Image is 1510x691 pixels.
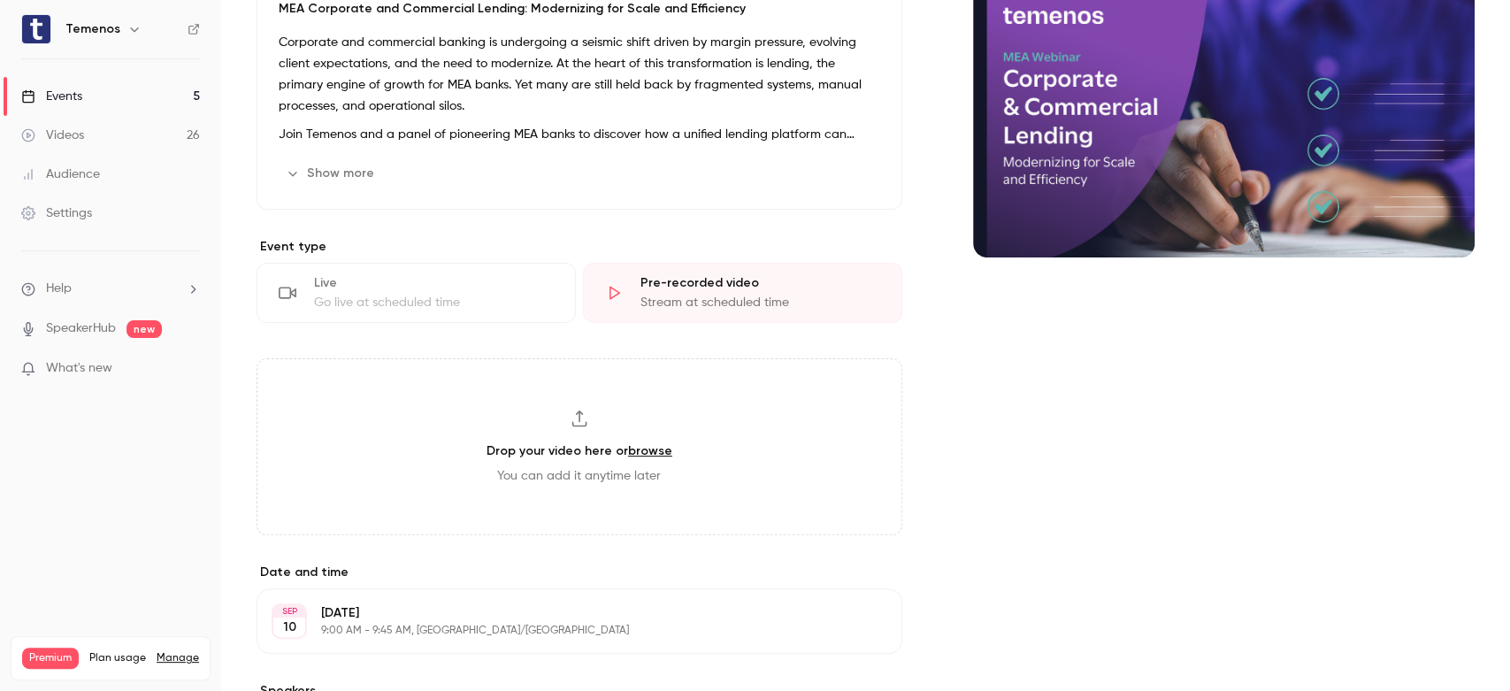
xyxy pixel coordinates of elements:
[640,274,880,292] div: Pre-recorded video
[640,294,880,311] div: Stream at scheduled time
[157,651,199,665] a: Manage
[314,274,554,292] div: Live
[89,651,146,665] span: Plan usage
[279,124,880,145] p: Join Temenos and a panel of pioneering MEA banks to discover how a unified lending platform can b...
[46,359,112,378] span: What's new
[257,238,902,256] p: Event type
[65,20,120,38] h6: Temenos
[126,320,162,338] span: new
[497,467,661,485] span: You can add it anytime later
[583,263,902,323] div: Pre-recorded videoStream at scheduled time
[257,564,902,581] label: Date and time
[279,159,385,188] button: Show more
[21,127,84,144] div: Videos
[321,624,809,638] p: 9:00 AM - 9:45 AM, [GEOGRAPHIC_DATA]/[GEOGRAPHIC_DATA]
[279,32,880,117] p: Corporate and commercial banking is undergoing a seismic shift driven by margin pressure, evolvin...
[21,280,200,298] li: help-dropdown-opener
[21,88,82,105] div: Events
[314,294,554,311] div: Go live at scheduled time
[257,263,576,323] div: LiveGo live at scheduled time
[487,441,672,460] h3: Drop your video here or
[21,204,92,222] div: Settings
[22,15,50,43] img: Temenos
[22,648,79,669] span: Premium
[46,319,116,338] a: SpeakerHub
[628,443,672,458] a: browse
[273,605,305,618] div: SEP
[46,280,72,298] span: Help
[283,618,296,636] p: 10
[179,361,200,377] iframe: Noticeable Trigger
[21,165,100,183] div: Audience
[321,604,809,622] p: [DATE]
